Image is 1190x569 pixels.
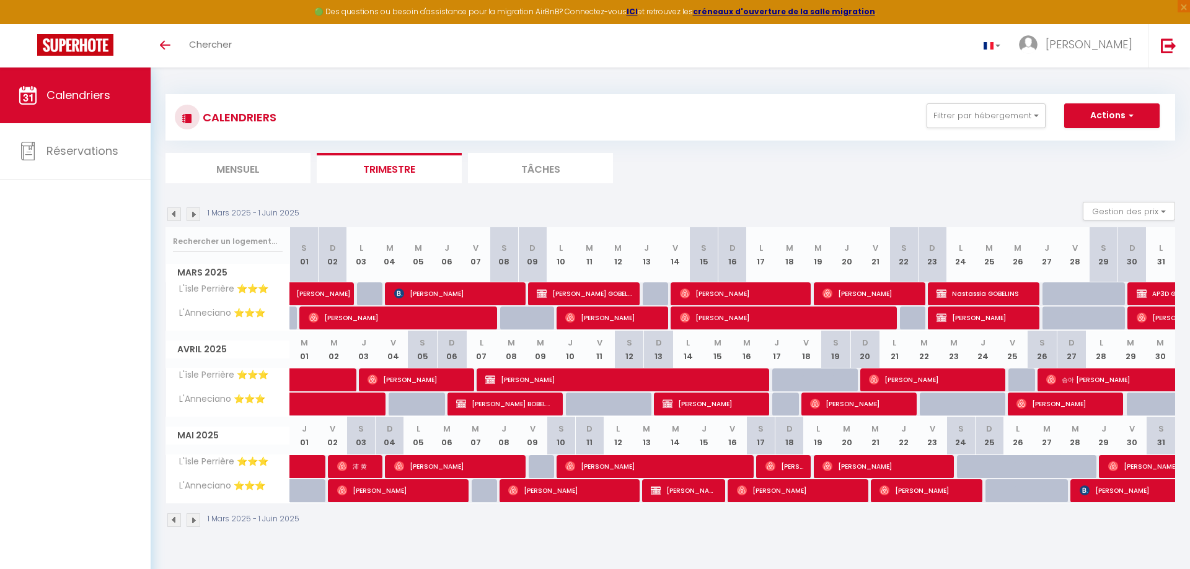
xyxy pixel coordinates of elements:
[368,368,462,391] span: [PERSON_NAME]
[737,479,860,502] span: [PERSON_NAME]
[1072,242,1078,254] abbr: V
[998,331,1028,368] th: 25
[586,423,593,435] abbr: D
[1118,417,1147,454] th: 30
[850,331,880,368] th: 20
[337,479,461,502] span: [PERSON_NAME]
[937,306,1031,329] span: [PERSON_NAME]
[575,227,604,282] th: 11
[359,242,363,254] abbr: L
[1129,423,1135,435] abbr: V
[347,417,376,454] th: 03
[518,417,547,454] th: 09
[939,331,969,368] th: 23
[473,242,478,254] abbr: V
[537,282,632,305] span: [PERSON_NAME] GOBELINS
[290,417,319,454] th: 01
[1118,227,1147,282] th: 30
[296,276,353,299] span: [PERSON_NAME]
[378,331,408,368] th: 04
[166,264,289,282] span: Mars 2025
[444,242,449,254] abbr: J
[680,282,803,305] span: [PERSON_NAME]
[651,479,717,502] span: [PERSON_NAME]
[349,331,379,368] th: 03
[387,423,393,435] abbr: D
[1145,331,1175,368] th: 30
[950,337,958,349] abbr: M
[330,337,338,349] abbr: M
[693,6,875,17] a: créneaux d'ouverture de la salle migration
[920,337,928,349] abbr: M
[189,38,232,51] span: Chercher
[1033,227,1061,282] th: 27
[408,331,438,368] th: 05
[614,242,622,254] abbr: M
[918,227,946,282] th: 23
[733,331,762,368] th: 16
[1043,423,1051,435] abbr: M
[208,513,299,525] p: 1 Mars 2025 - 1 Juin 2025
[46,143,118,159] span: Réservations
[975,417,1003,454] th: 25
[309,306,489,329] span: [PERSON_NAME]
[1157,337,1164,349] abbr: M
[759,242,763,254] abbr: L
[747,417,775,454] th: 17
[1028,331,1057,368] th: 26
[386,242,394,254] abbr: M
[301,337,308,349] abbr: M
[703,331,733,368] th: 15
[901,242,907,254] abbr: S
[433,227,461,282] th: 06
[981,337,985,349] abbr: J
[832,227,861,282] th: 20
[501,242,507,254] abbr: S
[1061,227,1090,282] th: 28
[537,337,544,349] abbr: M
[975,227,1003,282] th: 25
[290,331,320,368] th: 01
[449,337,455,349] abbr: D
[680,306,889,329] span: [PERSON_NAME]
[862,337,868,349] abbr: D
[1003,417,1032,454] th: 26
[480,337,483,349] abbr: L
[889,227,918,282] th: 22
[529,242,535,254] abbr: D
[627,6,638,17] a: ICI
[508,337,515,349] abbr: M
[208,207,299,219] p: 1 Mars 2025 - 1 Juin 2025
[317,153,462,183] li: Trimestre
[958,423,964,435] abbr: S
[518,227,547,282] th: 09
[565,454,746,478] span: [PERSON_NAME]
[347,227,376,282] th: 03
[661,227,690,282] th: 14
[644,242,649,254] abbr: J
[632,417,661,454] th: 13
[468,153,613,183] li: Tâches
[200,103,276,131] h3: CALENDRIERS
[880,331,910,368] th: 21
[937,282,1031,305] span: Nastassia GOBELINS
[873,242,878,254] abbr: V
[822,282,917,305] span: [PERSON_NAME]
[1090,417,1118,454] th: 29
[774,337,779,349] abbr: J
[1064,103,1160,128] button: Actions
[1010,337,1015,349] abbr: V
[1010,24,1148,67] a: ... [PERSON_NAME]
[558,423,564,435] abbr: S
[822,454,946,478] span: [PERSON_NAME]
[643,423,650,435] abbr: M
[485,368,751,391] span: [PERSON_NAME]
[927,103,1046,128] button: Filtrer par hébergement
[791,331,821,368] th: 18
[46,87,110,103] span: Calendriers
[604,227,632,282] th: 12
[686,337,690,349] abbr: L
[337,454,375,478] span: 沛 黄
